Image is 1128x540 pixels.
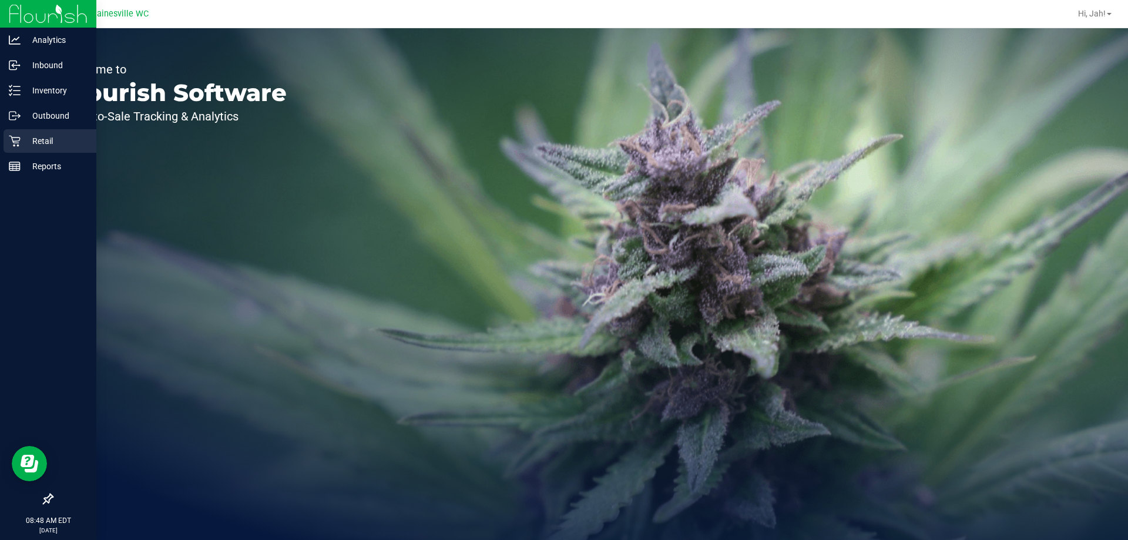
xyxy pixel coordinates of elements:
[63,110,287,122] p: Seed-to-Sale Tracking & Analytics
[9,160,21,172] inline-svg: Reports
[63,81,287,105] p: Flourish Software
[21,58,91,72] p: Inbound
[21,134,91,148] p: Retail
[91,9,149,19] span: Gainesville WC
[5,526,91,535] p: [DATE]
[12,446,47,481] iframe: Resource center
[9,59,21,71] inline-svg: Inbound
[9,135,21,147] inline-svg: Retail
[9,110,21,122] inline-svg: Outbound
[21,33,91,47] p: Analytics
[9,34,21,46] inline-svg: Analytics
[5,515,91,526] p: 08:48 AM EDT
[63,63,287,75] p: Welcome to
[21,83,91,98] p: Inventory
[9,85,21,96] inline-svg: Inventory
[21,109,91,123] p: Outbound
[21,159,91,173] p: Reports
[1078,9,1106,18] span: Hi, Jah!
